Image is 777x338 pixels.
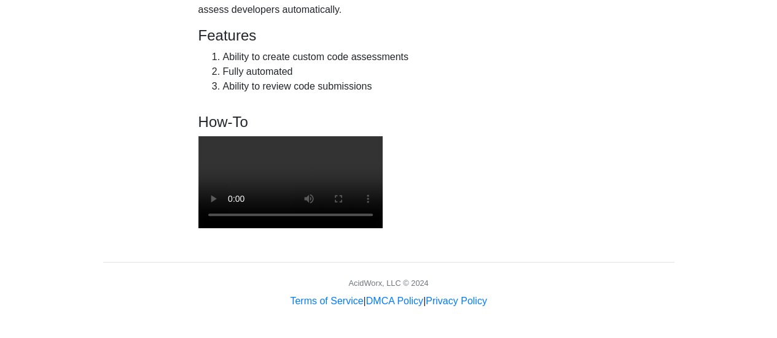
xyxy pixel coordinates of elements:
a: Privacy Policy [426,296,487,306]
a: Terms of Service [290,296,363,306]
li: Ability to create custom code assessments [223,50,408,64]
h4: How-To [198,113,383,131]
li: Fully automated [223,64,408,79]
div: AcidWorx, LLC © 2024 [348,277,428,289]
div: | | [290,294,486,309]
h4: Features [198,27,408,45]
li: Ability to review code submissions [223,79,408,94]
a: DMCA Policy [366,296,423,306]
